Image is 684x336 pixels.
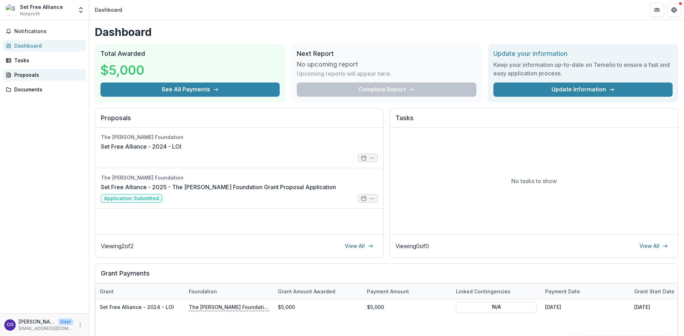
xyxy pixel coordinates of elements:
nav: breadcrumb [92,5,125,15]
div: Grant [95,288,118,295]
p: Viewing 2 of 2 [101,242,134,250]
a: Documents [3,84,86,95]
h1: Dashboard [95,26,678,38]
a: View All [341,240,378,252]
div: Payment date [541,284,630,299]
a: Dashboard [3,40,86,52]
div: Payment Amount [363,284,452,299]
button: More [76,321,84,329]
span: Nonprofit [20,11,40,17]
div: $5,000 [274,299,363,315]
div: Grant start date [630,288,679,295]
div: $5,000 [363,299,452,315]
h3: $5,000 [100,60,154,80]
h2: Tasks [395,114,672,128]
a: View All [635,240,672,252]
div: Linked Contingencies [452,288,515,295]
div: Grant [95,284,185,299]
div: Payment date [541,288,584,295]
p: Viewing 0 of 0 [395,242,429,250]
div: Set Free Alliance [20,3,63,11]
a: Tasks [3,54,86,66]
div: Grant amount awarded [274,284,363,299]
div: Foundation [185,284,274,299]
h2: Update your information [493,50,673,58]
a: Proposals [3,69,86,81]
button: See All Payments [100,82,280,97]
p: Upcoming reports will appear here. [297,69,392,78]
h2: Proposals [101,114,378,128]
p: No tasks to show [511,177,557,185]
div: Tasks [14,57,80,64]
span: Notifications [14,28,83,34]
div: Linked Contingencies [452,284,541,299]
a: Set Free Alliance - 2025 - The [PERSON_NAME] Foundation Grant Proposal Application [101,183,336,191]
h2: Total Awarded [100,50,280,58]
div: Dashboard [95,6,122,14]
div: Grant amount awarded [274,288,340,295]
a: Set Free Alliance - 2024 - LOI [101,142,181,151]
button: Get Help [667,3,681,17]
div: Dashboard [14,42,80,49]
h3: Keep your information up-to-date on Temelio to ensure a fast and easy application process. [493,60,673,78]
a: Set Free Alliance - 2024 - LOI [100,304,174,310]
p: The [PERSON_NAME] Foundation [189,303,269,311]
p: User [58,319,73,325]
button: N/A [456,301,537,313]
div: Claire Gooch [7,322,14,327]
a: Update Information [493,82,673,97]
div: Proposals [14,71,80,79]
button: Partners [650,3,664,17]
div: Documents [14,86,80,93]
button: Open entity switcher [76,3,86,17]
h3: No upcoming report [297,60,358,68]
img: Set Free Alliance [6,4,17,16]
h2: Grant Payments [101,270,672,283]
div: [DATE] [541,299,630,315]
p: [EMAIL_ADDRESS][DOMAIN_NAME] [19,325,73,332]
div: Payment Amount [363,288,413,295]
h2: Next Report [297,50,476,58]
div: Foundation [185,288,221,295]
p: [PERSON_NAME] [19,318,56,325]
button: Notifications [3,26,86,37]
